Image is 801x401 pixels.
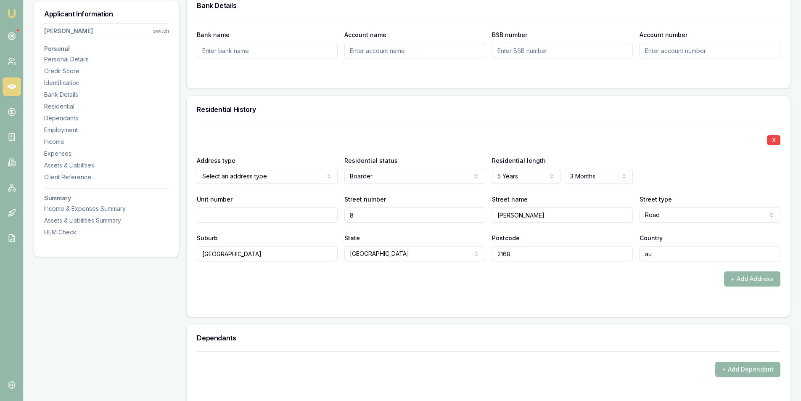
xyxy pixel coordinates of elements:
[640,196,672,203] label: Street type
[44,149,169,158] div: Expenses
[715,362,780,377] button: + Add Dependant
[44,216,169,225] div: Assets & Liabilities Summary
[197,234,218,242] label: Suburb
[44,27,93,35] div: [PERSON_NAME]
[197,31,230,38] label: Bank name
[44,204,169,213] div: Income & Expenses Summary
[492,234,520,242] label: Postcode
[44,46,169,52] h3: Personal
[640,31,687,38] label: Account number
[44,11,169,17] h3: Applicant Information
[44,55,169,64] div: Personal Details
[492,43,633,58] input: Enter BSB number
[344,157,398,164] label: Residential status
[153,28,169,35] div: switch
[640,43,780,58] input: Enter account number
[492,157,546,164] label: Residential length
[344,234,360,242] label: State
[44,126,169,134] div: Employment
[44,173,169,181] div: Client Reference
[44,228,169,236] div: HEM Check
[44,114,169,122] div: Dependants
[344,196,386,203] label: Street number
[197,43,338,58] input: Enter bank name
[344,31,386,38] label: Account name
[492,31,527,38] label: BSB number
[44,79,169,87] div: Identification
[44,90,169,99] div: Bank Details
[724,271,780,287] button: + Add Address
[7,8,17,19] img: emu-icon-u.png
[197,106,780,113] h3: Residential History
[197,157,235,164] label: Address type
[44,102,169,111] div: Residential
[44,161,169,170] div: Assets & Liabilities
[44,138,169,146] div: Income
[197,196,233,203] label: Unit number
[640,234,663,242] label: Country
[197,335,780,341] h3: Dependants
[767,135,780,145] button: X
[492,196,528,203] label: Street name
[44,195,169,201] h3: Summary
[44,67,169,75] div: Credit Score
[197,2,780,9] h3: Bank Details
[344,43,485,58] input: Enter account name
